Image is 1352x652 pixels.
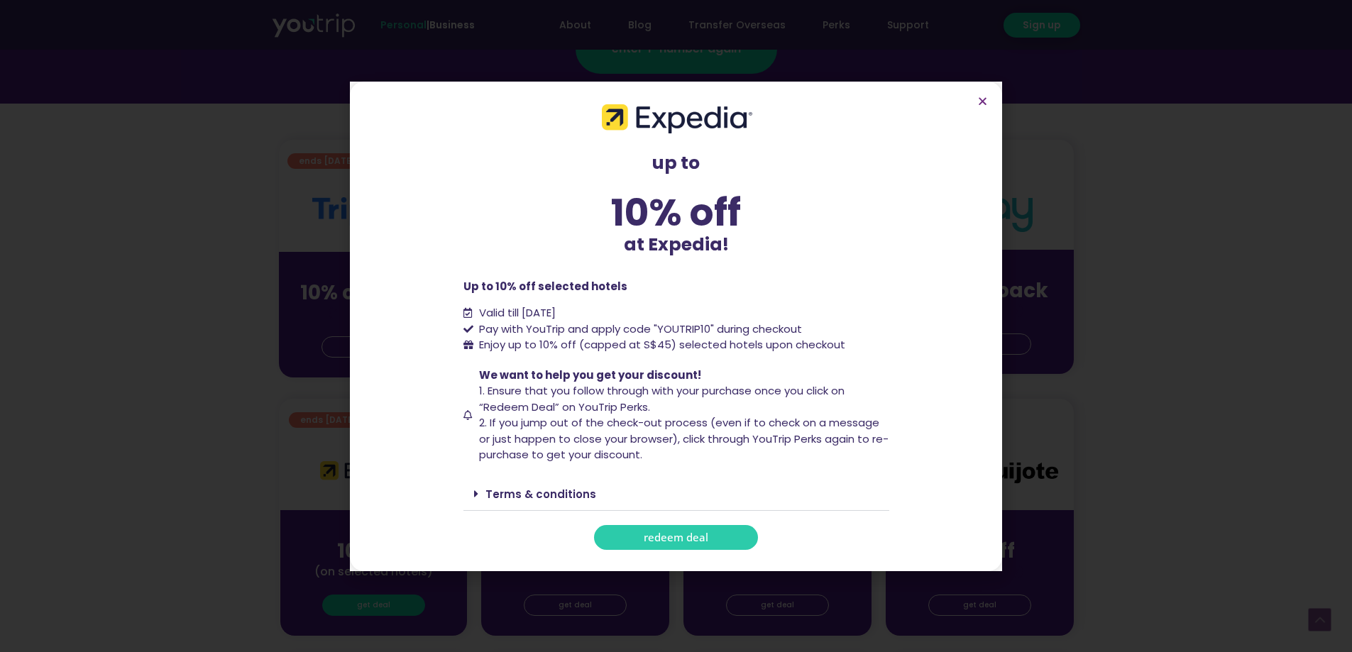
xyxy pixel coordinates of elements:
[463,279,889,295] p: Up to 10% off selected hotels
[463,194,889,231] div: 10% off
[479,305,556,320] span: Valid till [DATE]
[485,487,596,502] a: Terms & conditions
[463,231,889,258] p: at Expedia!
[479,415,889,462] span: 2. If you jump out of the check-out process (even if to check on a message or just happen to clos...
[463,477,889,511] div: Terms & conditions
[594,525,758,550] a: redeem deal
[644,532,708,543] span: redeem deal
[479,368,701,382] span: We want to help you get your discount!
[476,321,802,338] span: Pay with YouTrip and apply code "YOUTRIP10" during checkout
[977,96,988,106] a: Close
[476,337,845,353] span: Enjoy up to 10% off (capped at S$45) selected hotels upon checkout
[463,150,889,177] p: up to
[479,383,845,414] span: 1. Ensure that you follow through with your purchase once you click on “Redeem Deal” on YouTrip P...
